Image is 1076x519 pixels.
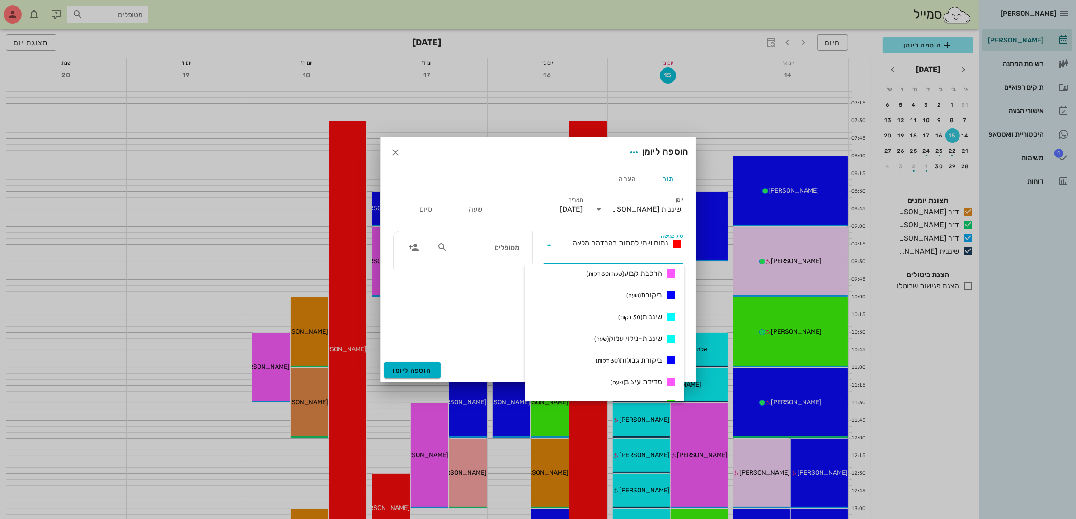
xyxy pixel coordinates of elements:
small: (30 דקות) [618,314,642,321]
span: ייעוץ שיקום הפה [600,398,662,409]
span: מדידת עיצוב [611,377,662,387]
span: ביקורת גבולות [596,355,662,366]
small: (שעה) [611,379,625,386]
span: ביקורת [626,290,662,301]
label: יומן [676,197,683,203]
div: תור [648,168,689,189]
span: שיננית [618,311,662,322]
span: נתוח שתי לסתות בהרדמה מלאה [573,239,669,247]
small: (30 דקות) [596,357,620,364]
small: (שעה) [600,401,615,407]
div: יומןשיננית [PERSON_NAME] [594,202,683,217]
small: (שעה) [626,292,641,299]
div: הערה [607,168,648,189]
span: הרכבת קבוע [587,268,662,279]
span: שיננית-ניקוי עמוק [594,333,662,344]
small: (שעה ו30 דקות) [587,270,624,277]
div: הוספה ליומן [626,144,689,160]
label: סוג פגישה [661,233,683,240]
div: שיננית [PERSON_NAME] [612,205,681,213]
span: הוספה ליומן [393,367,432,374]
button: הוספה ליומן [384,362,441,378]
small: (שעה) [594,335,609,342]
label: תאריך [569,197,583,203]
